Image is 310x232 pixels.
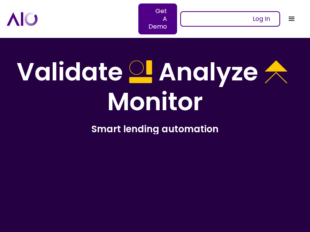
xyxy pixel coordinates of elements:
[158,57,258,87] h1: Analyze
[180,11,280,27] a: Log In
[107,87,203,117] h1: Monitor
[7,12,180,26] a: home
[138,3,177,34] a: Get A Demo
[12,123,298,135] h2: Smart lending automation
[280,7,303,31] div: menu
[17,57,123,87] h1: Validate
